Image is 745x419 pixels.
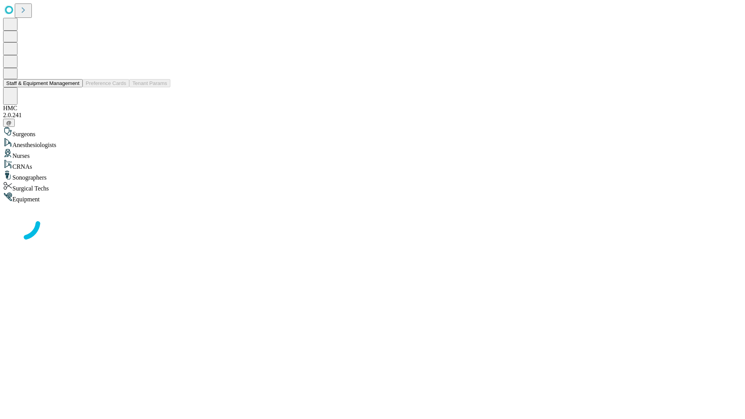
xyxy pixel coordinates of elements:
[3,112,742,119] div: 2.0.241
[3,149,742,159] div: Nurses
[3,138,742,149] div: Anesthesiologists
[3,192,742,203] div: Equipment
[3,159,742,170] div: CRNAs
[3,170,742,181] div: Sonographers
[83,79,129,87] button: Preference Cards
[3,127,742,138] div: Surgeons
[3,79,83,87] button: Staff & Equipment Management
[129,79,170,87] button: Tenant Params
[3,119,15,127] button: @
[3,181,742,192] div: Surgical Techs
[6,120,12,126] span: @
[3,105,742,112] div: HMC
